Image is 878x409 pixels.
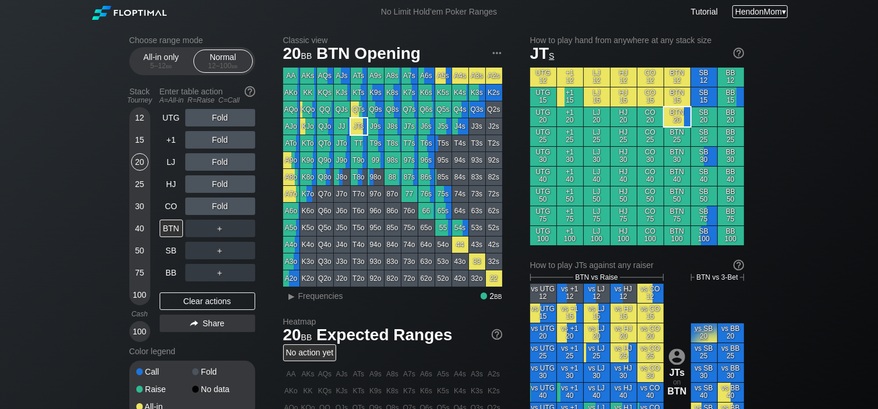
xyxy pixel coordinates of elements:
[368,135,384,151] div: T9s
[160,153,183,171] div: LJ
[486,220,502,236] div: 52s
[385,101,401,118] div: Q8s
[317,152,333,168] div: Q9o
[385,135,401,151] div: T8s
[300,152,316,168] div: K9o
[664,147,690,166] div: BTN 30
[283,84,299,101] div: AKo
[735,7,782,16] span: HendonMom
[385,84,401,101] div: K8s
[317,270,333,287] div: Q2o
[664,87,690,107] div: BTN 15
[368,101,384,118] div: Q9s
[385,186,401,202] div: 87o
[160,82,255,109] div: Enter table action
[368,203,384,219] div: 96o
[664,107,690,126] div: BTN 20
[160,198,183,215] div: CO
[185,109,255,126] div: Fold
[691,206,717,225] div: SB 75
[637,68,664,87] div: CO 12
[385,203,401,219] div: 86o
[557,206,583,225] div: +1 75
[317,237,333,253] div: Q4o
[584,186,610,206] div: LJ 50
[351,169,367,185] div: T8o
[131,153,149,171] div: 20
[557,147,583,166] div: +1 30
[530,127,556,146] div: UTG 25
[315,45,422,64] span: BTN Opening
[611,127,637,146] div: HJ 25
[334,237,350,253] div: J4o
[718,186,744,206] div: BB 50
[401,118,418,135] div: J7s
[160,264,183,281] div: BB
[131,198,149,215] div: 30
[637,147,664,166] div: CO 30
[418,135,435,151] div: T6s
[530,206,556,225] div: UTG 75
[334,118,350,135] div: JJ
[435,101,452,118] div: Q5s
[199,62,248,70] div: 12 – 100
[557,226,583,245] div: +1 100
[611,147,637,166] div: HJ 30
[557,107,583,126] div: +1 20
[469,186,485,202] div: 73s
[469,152,485,168] div: 93s
[190,320,198,327] img: share.864f2f62.svg
[611,206,637,225] div: HJ 75
[317,101,333,118] div: QQ
[300,270,316,287] div: K2o
[584,167,610,186] div: LJ 40
[385,118,401,135] div: J8s
[435,270,452,287] div: 52o
[452,84,468,101] div: K4s
[584,226,610,245] div: LJ 100
[283,135,299,151] div: ATo
[486,68,502,84] div: A2s
[136,368,192,376] div: Call
[166,62,172,70] span: bb
[368,84,384,101] div: K9s
[135,50,188,72] div: All-in only
[584,68,610,87] div: LJ 12
[664,226,690,245] div: BTN 100
[611,87,637,107] div: HJ 15
[691,147,717,166] div: SB 30
[160,220,183,237] div: BTN
[368,270,384,287] div: 92o
[435,220,452,236] div: 55
[486,118,502,135] div: J2s
[557,87,583,107] div: +1 15
[160,96,255,104] div: A=All-in R=Raise C=Call
[283,237,299,253] div: A4o
[351,270,367,287] div: T2o
[131,220,149,237] div: 40
[92,6,167,20] img: Floptimal logo
[718,206,744,225] div: BB 75
[401,152,418,168] div: 97s
[435,253,452,270] div: 53o
[691,87,717,107] div: SB 15
[584,147,610,166] div: LJ 30
[718,147,744,166] div: BB 30
[491,47,503,59] img: ellipsis.fd386fe8.svg
[160,175,183,193] div: HJ
[452,203,468,219] div: 64s
[125,96,155,104] div: Tourney
[283,253,299,270] div: A3o
[486,237,502,253] div: 42s
[334,169,350,185] div: J8o
[351,186,367,202] div: T7o
[283,118,299,135] div: AJo
[718,107,744,126] div: BB 20
[691,107,717,126] div: SB 20
[300,84,316,101] div: KK
[300,118,316,135] div: KJo
[718,226,744,245] div: BB 100
[486,203,502,219] div: 62s
[732,5,788,18] div: ▾
[435,169,452,185] div: 85s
